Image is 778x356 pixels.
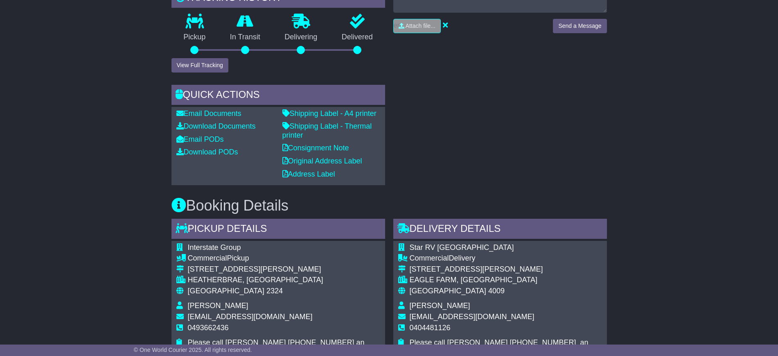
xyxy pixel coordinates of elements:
a: Email Documents [176,109,241,118]
span: 2324 [266,287,283,295]
span: Interstate Group [188,243,241,252]
a: Shipping Label - A4 printer [282,109,377,118]
div: [STREET_ADDRESS][PERSON_NAME] [188,265,380,274]
span: Commercial [188,254,227,262]
span: Please call [PERSON_NAME] [PHONE_NUMBER] an hour before pickup [188,338,365,356]
a: Download Documents [176,122,256,130]
span: 0404481126 [410,324,451,332]
div: EAGLE FARM, [GEOGRAPHIC_DATA] [410,276,602,285]
p: Pickup [171,33,218,42]
span: [PERSON_NAME] [188,302,248,310]
div: Delivery [410,254,602,263]
p: In Transit [218,33,273,42]
p: Delivered [329,33,385,42]
span: Please call [PERSON_NAME] [PHONE_NUMBER] an hour before delivery [410,338,589,356]
span: [PERSON_NAME] [410,302,470,310]
a: Download PODs [176,148,238,156]
div: Quick Actions [171,85,385,107]
div: [STREET_ADDRESS][PERSON_NAME] [410,265,602,274]
button: Send a Message [553,19,607,33]
span: 4009 [488,287,505,295]
a: Email PODs [176,135,224,143]
span: Star RV [GEOGRAPHIC_DATA] [410,243,514,252]
span: [GEOGRAPHIC_DATA] [188,287,264,295]
span: [EMAIL_ADDRESS][DOMAIN_NAME] [188,313,313,321]
div: Delivery Details [393,219,607,241]
span: [EMAIL_ADDRESS][DOMAIN_NAME] [410,313,534,321]
span: Commercial [410,254,449,262]
a: Shipping Label - Thermal printer [282,122,372,139]
span: 0493662436 [188,324,229,332]
a: Original Address Label [282,157,362,165]
a: Address Label [282,170,335,178]
span: © One World Courier 2025. All rights reserved. [134,347,252,353]
button: View Full Tracking [171,58,228,73]
a: Consignment Note [282,144,349,152]
div: HEATHERBRAE, [GEOGRAPHIC_DATA] [188,276,380,285]
p: Delivering [273,33,330,42]
h3: Booking Details [171,197,607,214]
span: [GEOGRAPHIC_DATA] [410,287,486,295]
div: Pickup Details [171,219,385,241]
div: Pickup [188,254,380,263]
